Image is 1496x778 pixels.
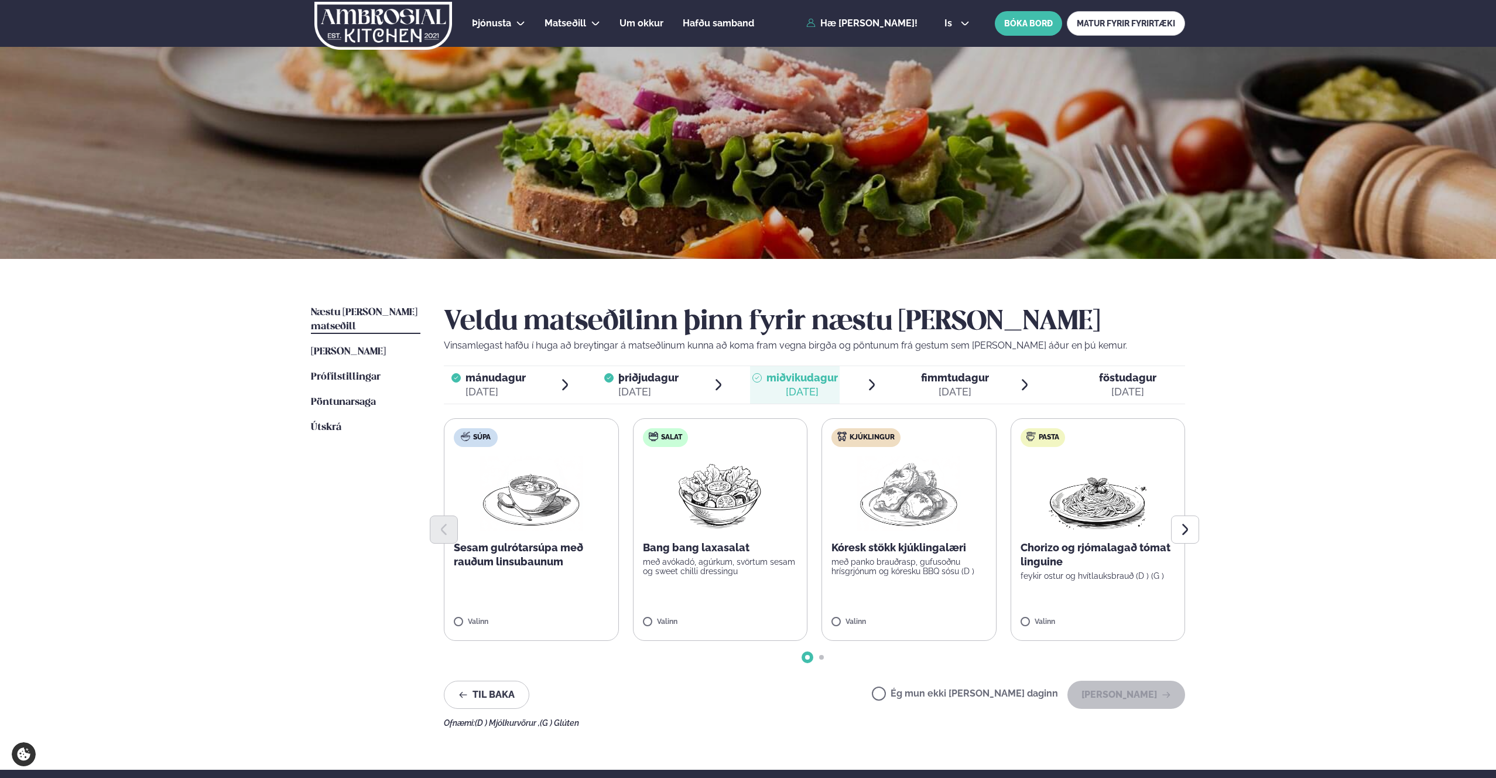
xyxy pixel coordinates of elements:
p: Sesam gulrótarsúpa með rauðum linsubaunum [454,541,609,569]
a: Hafðu samband [683,16,754,30]
img: logo [313,2,453,50]
span: fimmtudagur [921,371,989,384]
div: [DATE] [465,385,526,399]
a: Um okkur [619,16,663,30]
a: Næstu [PERSON_NAME] matseðill [311,306,420,334]
img: Spagetti.png [1046,456,1149,531]
a: Útskrá [311,421,341,435]
span: Pasta [1039,433,1059,442]
span: Matseðill [545,18,586,29]
span: miðvikudagur [766,371,838,384]
p: Bang bang laxasalat [643,541,798,555]
span: föstudagur [1099,371,1156,384]
img: Soup.png [480,456,583,531]
img: salad.svg [649,432,658,441]
p: Chorizo og rjómalagað tómat linguine [1021,541,1176,569]
span: Hafðu samband [683,18,754,29]
img: pasta.svg [1026,432,1036,441]
span: (G ) Glúten [540,718,579,728]
h2: Veldu matseðilinn þinn fyrir næstu [PERSON_NAME] [444,306,1185,339]
span: Þjónusta [472,18,511,29]
span: is [944,19,956,28]
span: Salat [661,433,682,442]
button: Previous slide [430,516,458,544]
p: Kóresk stökk kjúklingalæri [831,541,987,555]
p: Vinsamlegast hafðu í huga að breytingar á matseðlinum kunna að koma fram vegna birgða og pöntunum... [444,339,1185,353]
a: Cookie settings [12,742,36,766]
img: soup.svg [461,432,470,441]
span: Súpa [473,433,491,442]
span: Go to slide 1 [805,655,810,660]
div: [DATE] [921,385,989,399]
span: (D ) Mjólkurvörur , [475,718,540,728]
p: með panko brauðrasp, gufusoðnu hrísgrjónum og kóresku BBQ sósu (D ) [831,557,987,576]
div: [DATE] [1099,385,1156,399]
span: Prófílstillingar [311,372,381,382]
span: mánudagur [465,371,526,384]
img: Chicken-thighs.png [857,456,960,531]
span: [PERSON_NAME] [311,347,386,357]
span: Go to slide 2 [819,655,824,660]
button: Next slide [1171,516,1199,544]
span: Pöntunarsaga [311,397,376,407]
button: Til baka [444,681,529,709]
a: Prófílstillingar [311,370,381,384]
a: Hæ [PERSON_NAME]! [806,18,918,29]
span: Næstu [PERSON_NAME] matseðill [311,308,417,332]
span: Útskrá [311,422,341,432]
button: is [935,19,979,28]
div: [DATE] [618,385,679,399]
a: Pöntunarsaga [311,395,376,410]
p: feykir ostur og hvítlauksbrauð (D ) (G ) [1021,571,1176,581]
a: MATUR FYRIR FYRIRTÆKI [1067,11,1185,36]
p: með avókadó, agúrkum, svörtum sesam og sweet chilli dressingu [643,557,798,576]
a: Þjónusta [472,16,511,30]
div: Ofnæmi: [444,718,1185,728]
img: Salad.png [668,456,772,531]
img: chicken.svg [837,432,847,441]
button: [PERSON_NAME] [1067,681,1185,709]
span: Kjúklingur [850,433,895,442]
a: [PERSON_NAME] [311,345,386,359]
button: BÓKA BORÐ [995,11,1062,36]
span: þriðjudagur [618,371,679,384]
span: Um okkur [619,18,663,29]
div: [DATE] [766,385,838,399]
a: Matseðill [545,16,586,30]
